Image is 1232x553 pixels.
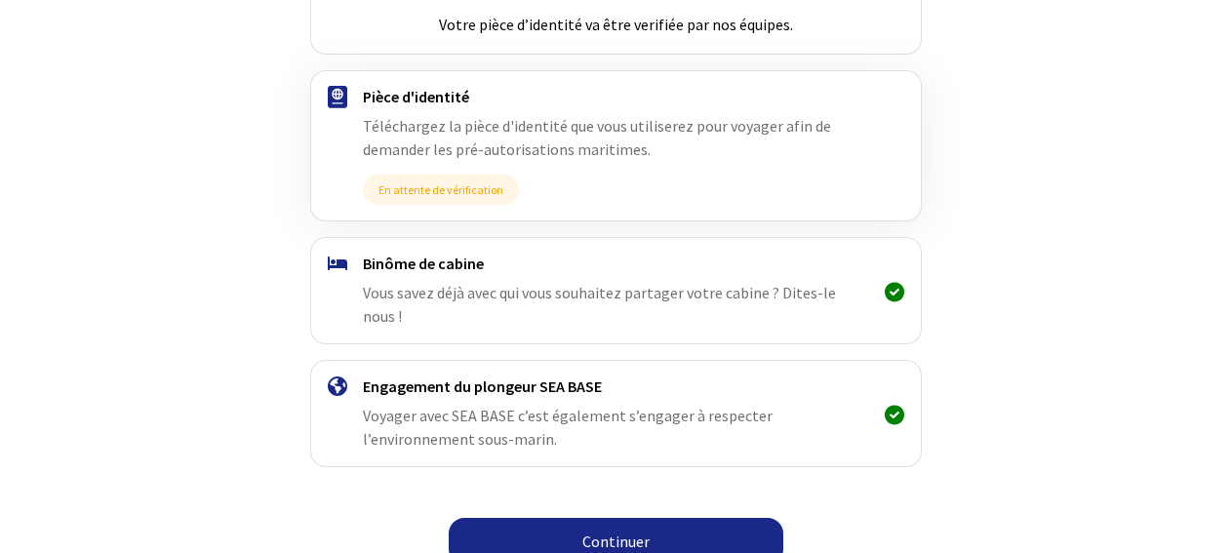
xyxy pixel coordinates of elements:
[363,406,773,449] span: Voyager avec SEA BASE c’est également s’engager à respecter l’environnement sous-marin.
[329,13,903,36] p: Votre pièce d’identité va être verifiée par nos équipes.
[363,87,869,106] h4: Pièce d'identité
[328,257,347,270] img: binome.svg
[363,376,869,396] h4: Engagement du plongeur SEA BASE
[363,175,519,205] span: En attente de vérification
[363,283,836,326] span: Vous savez déjà avec qui vous souhaitez partager votre cabine ? Dites-le nous !
[363,116,831,159] span: Téléchargez la pièce d'identité que vous utiliserez pour voyager afin de demander les pré-autoris...
[328,376,347,396] img: engagement.svg
[363,254,869,273] h4: Binôme de cabine
[328,86,347,108] img: passport.svg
